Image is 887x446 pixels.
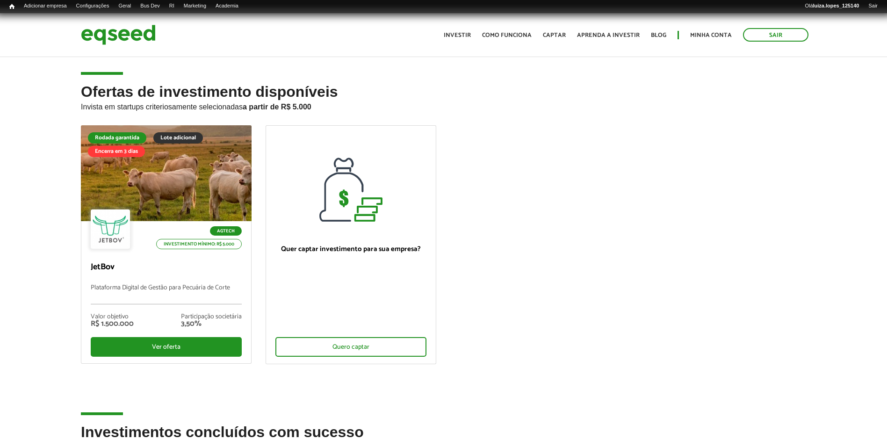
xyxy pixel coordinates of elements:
[266,125,436,364] a: Quer captar investimento para sua empresa? Quero captar
[743,28,808,42] a: Sair
[243,103,311,111] strong: a partir de R$ 5.000
[88,132,146,144] div: Rodada garantida
[9,3,14,10] span: Início
[91,314,134,320] div: Valor objetivo
[91,284,242,304] p: Plataforma Digital de Gestão para Pecuária de Corte
[91,320,134,328] div: R$ 1.500.000
[91,262,242,273] p: JetBov
[19,2,72,10] a: Adicionar empresa
[81,84,806,125] h2: Ofertas de investimento disponíveis
[690,32,732,38] a: Minha conta
[813,3,859,8] strong: luiza.lopes_125140
[81,22,156,47] img: EqSeed
[800,2,864,10] a: Oláluiza.lopes_125140
[181,320,242,328] div: 3,50%
[81,100,806,111] p: Invista em startups criteriosamente selecionadas
[577,32,640,38] a: Aprenda a investir
[72,2,114,10] a: Configurações
[88,146,145,157] div: Encerra em 3 dias
[543,32,566,38] a: Captar
[651,32,666,38] a: Blog
[210,226,242,236] p: Agtech
[179,2,211,10] a: Marketing
[81,125,252,364] a: Rodada garantida Lote adicional Encerra em 3 dias Agtech Investimento mínimo: R$ 5.000 JetBov Pla...
[5,2,19,11] a: Início
[136,2,165,10] a: Bus Dev
[165,2,179,10] a: RI
[275,337,426,357] div: Quero captar
[91,337,242,357] div: Ver oferta
[153,132,203,144] div: Lote adicional
[275,245,426,253] p: Quer captar investimento para sua empresa?
[444,32,471,38] a: Investir
[864,2,882,10] a: Sair
[156,239,242,249] p: Investimento mínimo: R$ 5.000
[114,2,136,10] a: Geral
[482,32,532,38] a: Como funciona
[211,2,243,10] a: Academia
[181,314,242,320] div: Participação societária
